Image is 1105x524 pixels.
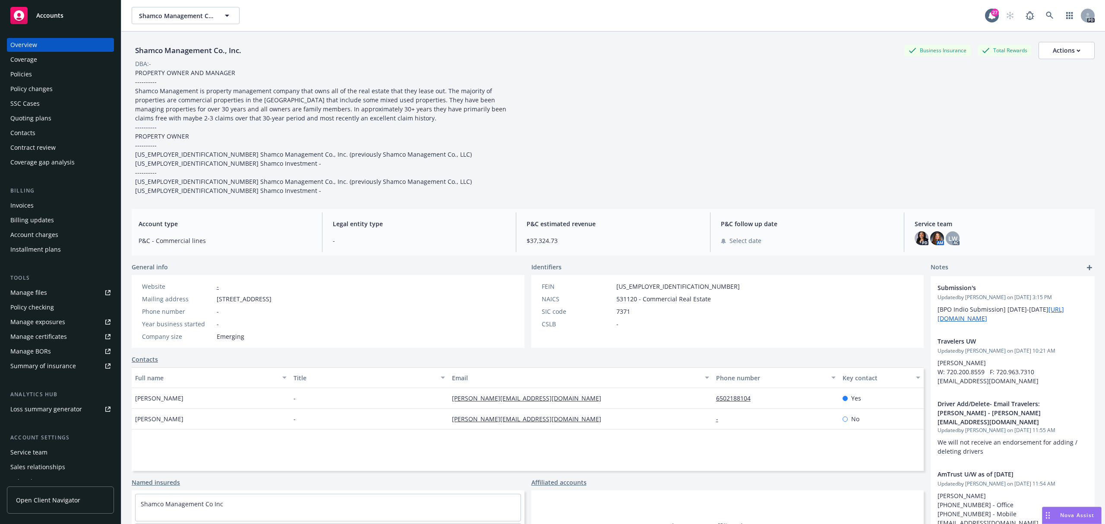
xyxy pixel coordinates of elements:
div: Email [452,373,700,382]
div: Analytics hub [7,390,114,399]
span: Updated by [PERSON_NAME] on [DATE] 11:55 AM [938,426,1088,434]
div: Driver Add/Delete- Email Travelers: [PERSON_NAME] - [PERSON_NAME][EMAIL_ADDRESS][DOMAIN_NAME]Upda... [931,392,1095,463]
div: Sales relationships [10,460,65,474]
a: Switch app [1061,7,1078,24]
div: Phone number [142,307,213,316]
a: 6502188104 [716,394,758,402]
a: Manage certificates [7,330,114,344]
div: Installment plans [10,243,61,256]
a: Start snowing [1001,7,1019,24]
span: - [294,414,296,423]
div: Manage certificates [10,330,67,344]
a: Coverage gap analysis [7,155,114,169]
span: Travelers UW [938,337,1065,346]
a: Loss summary generator [7,402,114,416]
span: Updated by [PERSON_NAME] on [DATE] 11:54 AM [938,480,1088,488]
div: Submission'sUpdatedby [PERSON_NAME] on [DATE] 3:15 PM[BPO Indio Submission] [DATE]-[DATE][URL][DO... [931,276,1095,330]
span: Legal entity type [333,219,506,228]
span: Accounts [36,12,63,19]
span: Emerging [217,332,244,341]
div: Billing [7,186,114,195]
a: Shamco Management Co Inc [141,500,223,508]
a: - [716,415,725,423]
button: Title [290,367,448,388]
button: Key contact [839,367,924,388]
a: Quoting plans [7,111,114,125]
a: Accounts [7,3,114,28]
a: Sales relationships [7,460,114,474]
div: Phone number [716,373,827,382]
span: Select date [729,236,761,245]
a: Related accounts [7,475,114,489]
div: Loss summary generator [10,402,82,416]
div: DBA: - [135,59,151,68]
a: Coverage [7,53,114,66]
span: LW [948,234,957,243]
span: AmTrust U/W as of [DATE] [938,470,1065,479]
span: PROPERTY OWNER AND MANAGER ---------- Shamco Management is property management company that owns ... [135,69,508,195]
a: Affiliated accounts [531,478,587,487]
div: Contacts [10,126,35,140]
div: Overview [10,38,37,52]
div: Manage exposures [10,315,65,329]
button: Actions [1039,42,1095,59]
a: Invoices [7,199,114,212]
span: Updated by [PERSON_NAME] on [DATE] 3:15 PM [938,294,1088,301]
a: Account charges [7,228,114,242]
a: Service team [7,445,114,459]
a: Policy changes [7,82,114,96]
a: Manage BORs [7,344,114,358]
p: [BPO Indio Submission] [DATE]-[DATE] [938,305,1088,323]
span: Submission's [938,283,1065,292]
span: General info [132,262,168,271]
div: Account settings [7,433,114,442]
div: Shamco Management Co., Inc. [132,45,245,56]
span: - [217,319,219,328]
div: Coverage gap analysis [10,155,75,169]
span: Nova Assist [1060,511,1094,519]
a: Report a Bug [1021,7,1039,24]
div: Policies [10,67,32,81]
div: Manage files [10,286,47,300]
span: Driver Add/Delete- Email Travelers: [PERSON_NAME] - [PERSON_NAME][EMAIL_ADDRESS][DOMAIN_NAME] [938,399,1065,426]
button: Email [448,367,713,388]
span: [PERSON_NAME] [135,394,183,403]
div: Service team [10,445,47,459]
span: Open Client Navigator [16,496,80,505]
span: $37,324.73 [527,236,700,245]
a: [PERSON_NAME][EMAIL_ADDRESS][DOMAIN_NAME] [452,415,608,423]
span: - [616,319,619,328]
span: [US_EMPLOYER_IDENTIFICATION_NUMBER] [616,282,740,291]
span: P&C - Commercial lines [139,236,312,245]
span: No [851,414,859,423]
span: Shamco Management Co., Inc. [139,11,214,20]
span: We will not receive an endorsement for adding / deleting drivers [938,438,1079,455]
div: Actions [1053,42,1080,59]
img: photo [915,231,928,245]
div: Key contact [843,373,911,382]
a: Contract review [7,141,114,155]
span: Account type [139,219,312,228]
a: Manage exposures [7,315,114,329]
button: Full name [132,367,290,388]
div: Summary of insurance [10,359,76,373]
div: Manage BORs [10,344,51,358]
span: 531120 - Commercial Real Estate [616,294,711,303]
span: [STREET_ADDRESS] [217,294,272,303]
span: Service team [915,219,1088,228]
div: Drag to move [1042,507,1053,524]
div: Year business started [142,319,213,328]
span: P&C estimated revenue [527,219,700,228]
a: Search [1041,7,1058,24]
div: Quoting plans [10,111,51,125]
div: Coverage [10,53,37,66]
a: SSC Cases [7,97,114,110]
a: Contacts [7,126,114,140]
span: - [333,236,506,245]
span: - [294,394,296,403]
div: Policy changes [10,82,53,96]
div: Account charges [10,228,58,242]
a: Installment plans [7,243,114,256]
a: [PERSON_NAME][EMAIL_ADDRESS][DOMAIN_NAME] [452,394,608,402]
